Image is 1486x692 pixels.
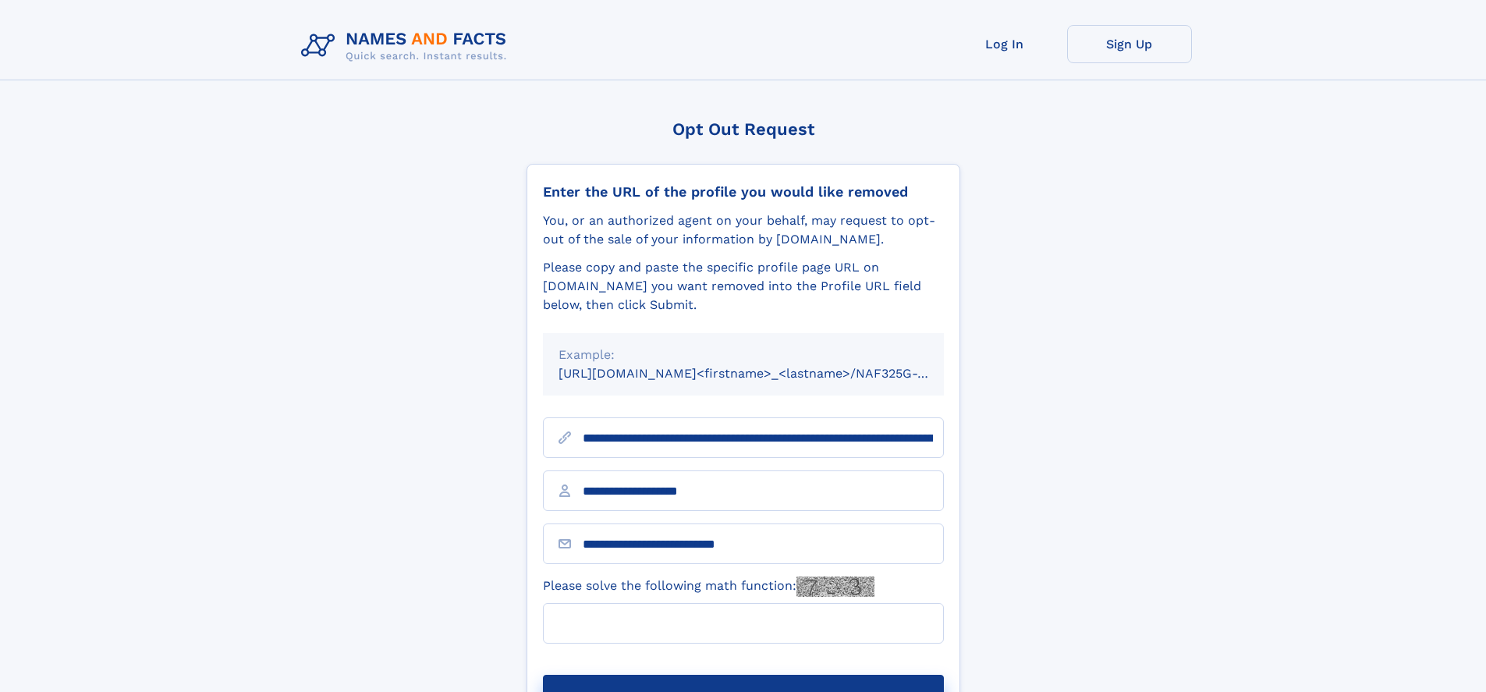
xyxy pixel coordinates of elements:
a: Log In [942,25,1067,63]
img: Logo Names and Facts [295,25,520,67]
div: Please copy and paste the specific profile page URL on [DOMAIN_NAME] you want removed into the Pr... [543,258,944,314]
div: Example: [559,346,928,364]
label: Please solve the following math function: [543,577,874,597]
div: You, or an authorized agent on your behalf, may request to opt-out of the sale of your informatio... [543,211,944,249]
div: Enter the URL of the profile you would like removed [543,183,944,201]
small: [URL][DOMAIN_NAME]<firstname>_<lastname>/NAF325G-xxxxxxxx [559,366,974,381]
div: Opt Out Request [527,119,960,139]
a: Sign Up [1067,25,1192,63]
